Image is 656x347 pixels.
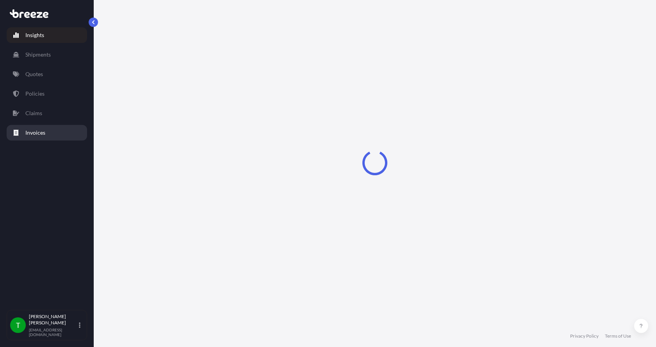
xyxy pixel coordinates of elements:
[7,105,87,121] a: Claims
[29,313,77,326] p: [PERSON_NAME] [PERSON_NAME]
[25,51,51,59] p: Shipments
[25,70,43,78] p: Quotes
[16,321,20,329] span: T
[605,333,631,339] a: Terms of Use
[7,86,87,101] a: Policies
[25,109,42,117] p: Claims
[570,333,599,339] a: Privacy Policy
[7,66,87,82] a: Quotes
[7,125,87,141] a: Invoices
[25,90,45,98] p: Policies
[7,27,87,43] a: Insights
[7,47,87,62] a: Shipments
[29,327,77,337] p: [EMAIL_ADDRESS][DOMAIN_NAME]
[25,129,45,137] p: Invoices
[25,31,44,39] p: Insights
